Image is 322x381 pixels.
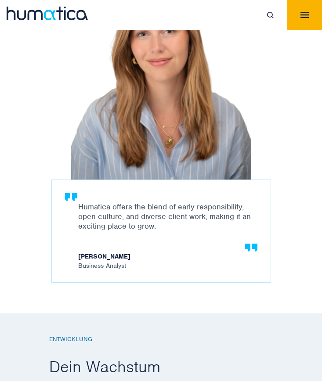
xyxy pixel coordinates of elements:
[267,12,274,18] img: search_icon
[78,253,253,269] span: Business Analyst
[7,7,88,20] img: logo
[49,356,273,377] h2: Dein Wachstum
[78,253,253,262] strong: [PERSON_NAME]
[78,202,253,231] p: Humatica offers the blend of early responsibility, open culture, and diverse client work, making ...
[49,336,273,343] h6: Entwicklung
[300,12,309,18] img: menuicon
